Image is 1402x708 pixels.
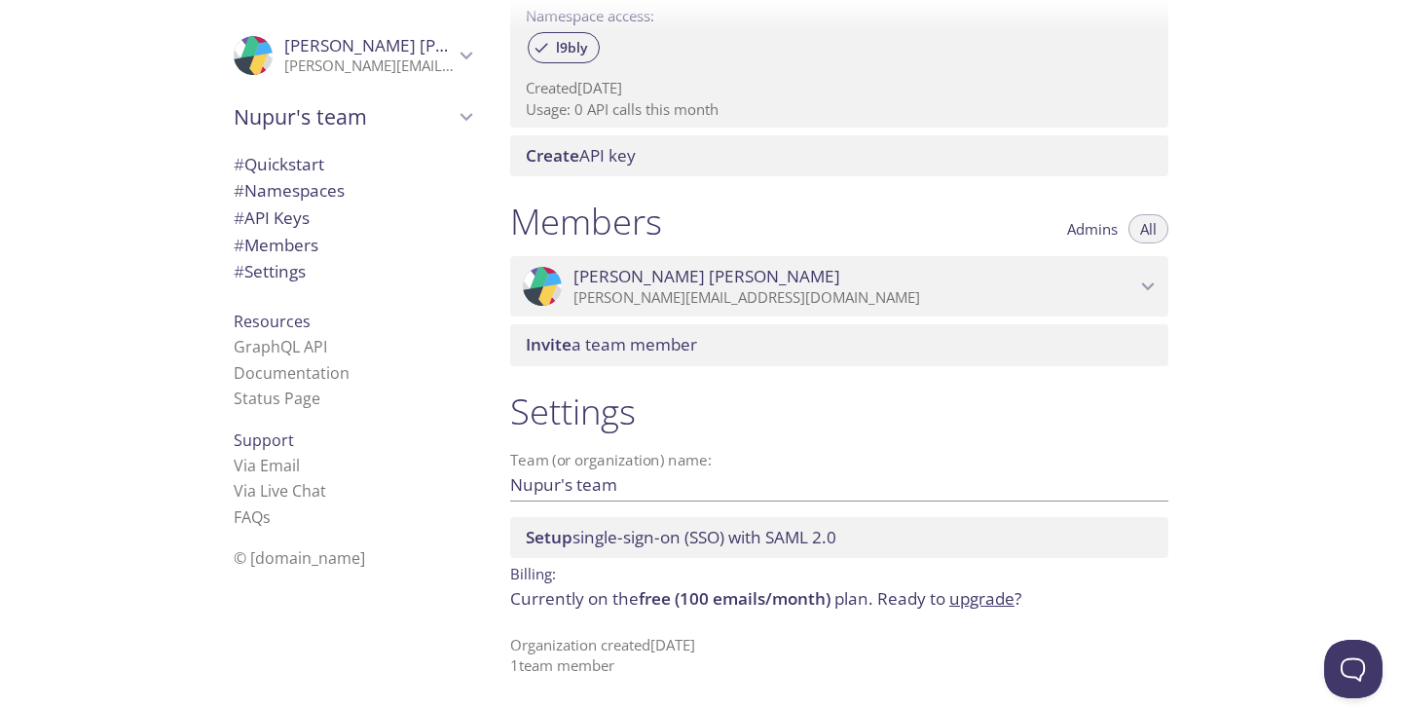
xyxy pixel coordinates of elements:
span: Nupur's team [234,103,454,130]
a: Status Page [234,388,320,409]
div: Nupur's team [218,92,487,142]
span: # [234,234,244,256]
p: [PERSON_NAME][EMAIL_ADDRESS][DOMAIN_NAME] [284,56,454,76]
span: Quickstart [234,153,324,175]
div: Nupur Sharma [218,23,487,88]
a: GraphQL API [234,336,327,357]
p: Organization created [DATE] 1 team member [510,635,1168,677]
a: Via Live Chat [234,480,326,502]
span: API Keys [234,206,310,229]
div: Create API Key [510,135,1168,176]
span: # [234,206,244,229]
h1: Members [510,200,662,243]
span: [PERSON_NAME] [PERSON_NAME] [573,266,840,287]
span: © [DOMAIN_NAME] [234,547,365,569]
div: Nupur Sharma [510,256,1168,317]
div: Setup SSO [510,517,1168,558]
span: Ready to ? [877,587,1021,610]
span: # [234,260,244,282]
div: Invite a team member [510,324,1168,365]
label: Team (or organization) name: [510,453,713,467]
a: Via Email [234,455,300,476]
div: l9bly [528,32,600,63]
a: Documentation [234,362,350,384]
span: Resources [234,311,311,332]
button: All [1128,214,1168,243]
p: Billing: [510,558,1168,586]
span: Setup [526,526,572,548]
span: Create [526,144,579,167]
span: Members [234,234,318,256]
div: Namespaces [218,177,487,205]
div: API Keys [218,205,487,232]
span: # [234,153,244,175]
p: Currently on the plan. [510,586,1168,612]
p: [PERSON_NAME][EMAIL_ADDRESS][DOMAIN_NAME] [573,288,1135,308]
a: FAQ [234,506,271,528]
span: Support [234,429,294,451]
span: l9bly [544,39,599,56]
h1: Settings [510,390,1168,433]
button: Admins [1055,214,1129,243]
p: Usage: 0 API calls this month [526,99,1153,120]
div: Quickstart [218,151,487,178]
span: single-sign-on (SSO) with SAML 2.0 [526,526,836,548]
span: API key [526,144,636,167]
span: a team member [526,333,697,355]
span: [PERSON_NAME] [PERSON_NAME] [284,34,551,56]
p: Created [DATE] [526,78,1153,98]
span: # [234,179,244,202]
span: free (100 emails/month) [639,587,830,610]
div: Team Settings [218,258,487,285]
span: Invite [526,333,572,355]
div: Members [218,232,487,259]
span: Namespaces [234,179,345,202]
span: s [263,506,271,528]
a: upgrade [949,587,1015,610]
iframe: Help Scout Beacon - Open [1324,640,1383,698]
span: Settings [234,260,306,282]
